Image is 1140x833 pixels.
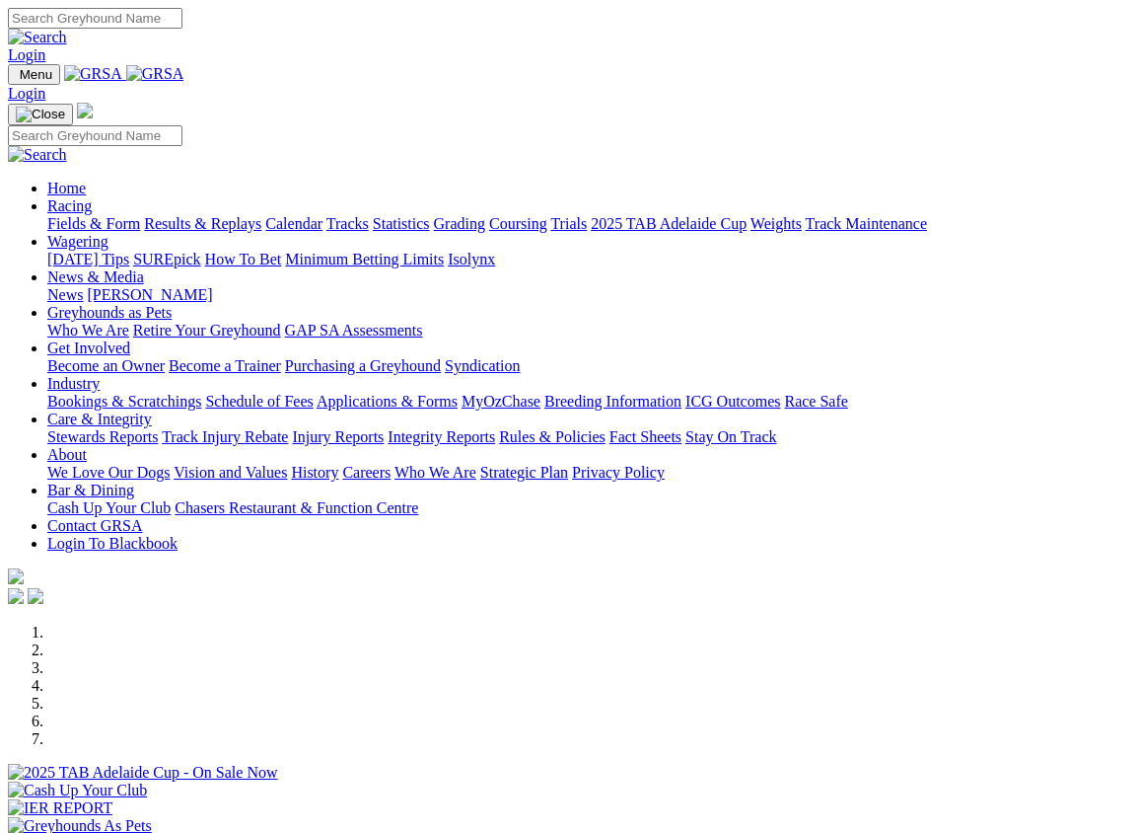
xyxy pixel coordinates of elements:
a: Racing [47,197,92,214]
a: News [47,286,83,303]
a: Breeding Information [544,393,681,410]
a: Login [8,85,45,102]
img: twitter.svg [28,588,43,604]
a: Cash Up Your Club [47,499,171,516]
a: Track Maintenance [806,215,927,232]
img: Search [8,146,67,164]
a: Trials [550,215,587,232]
div: Bar & Dining [47,499,1132,517]
img: facebook.svg [8,588,24,604]
input: Search [8,8,182,29]
a: Track Injury Rebate [162,428,288,445]
img: logo-grsa-white.png [77,103,93,118]
img: Close [16,107,65,122]
a: Become a Trainer [169,357,281,374]
a: About [47,446,87,463]
a: Rules & Policies [499,428,606,445]
a: Calendar [265,215,322,232]
a: Purchasing a Greyhound [285,357,441,374]
a: Coursing [489,215,547,232]
a: Integrity Reports [388,428,495,445]
a: Login To Blackbook [47,535,178,552]
img: IER REPORT [8,799,112,817]
a: [DATE] Tips [47,251,129,267]
img: GRSA [64,65,122,83]
a: Syndication [445,357,520,374]
a: Chasers Restaurant & Function Centre [175,499,418,516]
a: How To Bet [205,251,282,267]
div: Industry [47,393,1132,411]
div: Care & Integrity [47,428,1132,446]
a: Retire Your Greyhound [133,322,281,339]
a: [PERSON_NAME] [87,286,212,303]
a: GAP SA Assessments [285,322,423,339]
a: Injury Reports [292,428,384,445]
a: Greyhounds as Pets [47,304,172,321]
div: About [47,464,1132,482]
a: Vision and Values [174,464,287,481]
img: Search [8,29,67,46]
a: Stay On Track [685,428,776,445]
a: Results & Replays [144,215,261,232]
a: MyOzChase [462,393,540,410]
a: Contact GRSA [47,517,142,534]
div: Racing [47,215,1132,233]
a: Login [8,46,45,63]
a: Race Safe [784,393,847,410]
img: Cash Up Your Club [8,782,147,799]
a: SUREpick [133,251,200,267]
a: Care & Integrity [47,411,152,427]
a: Bar & Dining [47,482,134,498]
div: Greyhounds as Pets [47,322,1132,340]
a: Bookings & Scratchings [47,393,201,410]
a: History [291,464,338,481]
a: 2025 TAB Adelaide Cup [591,215,747,232]
a: Get Involved [47,340,130,356]
a: Strategic Plan [480,464,568,481]
a: Careers [342,464,391,481]
img: GRSA [126,65,184,83]
a: Tracks [326,215,369,232]
a: We Love Our Dogs [47,464,170,481]
a: Fields & Form [47,215,140,232]
img: logo-grsa-white.png [8,568,24,584]
a: Weights [750,215,802,232]
a: Fact Sheets [609,428,681,445]
a: Who We Are [394,464,476,481]
a: Grading [434,215,485,232]
div: News & Media [47,286,1132,304]
div: Get Involved [47,357,1132,375]
a: Applications & Forms [317,393,458,410]
button: Toggle navigation [8,104,73,125]
button: Toggle navigation [8,64,60,85]
a: Privacy Policy [572,464,665,481]
a: Industry [47,375,100,392]
a: Isolynx [448,251,495,267]
a: Home [47,180,86,196]
a: Who We Are [47,322,129,339]
a: Statistics [373,215,430,232]
a: Minimum Betting Limits [285,251,444,267]
a: News & Media [47,268,144,285]
input: Search [8,125,182,146]
a: Schedule of Fees [205,393,313,410]
a: Stewards Reports [47,428,158,445]
span: Menu [20,67,52,82]
div: Wagering [47,251,1132,268]
a: Wagering [47,233,108,250]
img: 2025 TAB Adelaide Cup - On Sale Now [8,764,278,782]
a: ICG Outcomes [685,393,780,410]
a: Become an Owner [47,357,165,374]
